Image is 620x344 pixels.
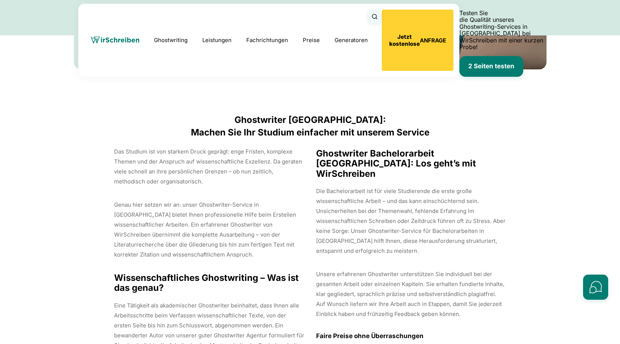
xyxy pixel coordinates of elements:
[154,36,188,45] a: Ghostwriting
[389,33,420,47] b: Jetzt kostenlose
[246,36,288,45] a: Fachrichtungen
[316,269,506,319] p: Unsere erfahrenen Ghostwriter unterstützen Sie individuell bei der gesamten Arbeit oder einzelnen...
[382,10,453,71] button: Jetzt kostenloseANFRAGE
[303,37,320,44] a: Preise
[316,332,506,340] h3: Faire Preise ohne Überraschungen
[114,200,304,259] p: Genau hier setzen wir an: unser Ghostwriter-Service in [GEOGRAPHIC_DATA] bietet Ihnen professione...
[74,114,547,138] h2: Ghostwriter [GEOGRAPHIC_DATA]: Machen Sie Ihr Studium einfacher mit unserem Service
[114,147,304,186] p: Das Studium ist von starkem Druck geprägt: enge Fristen, komplexe Themen und der Anspruch auf wis...
[91,37,139,44] img: wirschreiben
[316,186,506,256] p: Die Bachelorarbeit ist für viele Studierende die erste große wissenschaftliche Arbeit – und das k...
[335,36,368,45] a: Generatoren
[368,10,382,24] button: Suche öffnen
[459,10,551,50] p: Testen Sie die Qualität unseres Ghostwriting-Services in [GEOGRAPHIC_DATA] bei WirSchreiben mit e...
[114,273,304,293] h2: Wissenschaftliches Ghostwriting – Was ist das genau?
[316,148,506,179] h2: Ghostwriter Bachelorarbeit [GEOGRAPHIC_DATA]: Los geht’s mit WirSchreiben
[459,56,523,77] button: 2 Seiten testen
[202,36,232,45] a: Leistungen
